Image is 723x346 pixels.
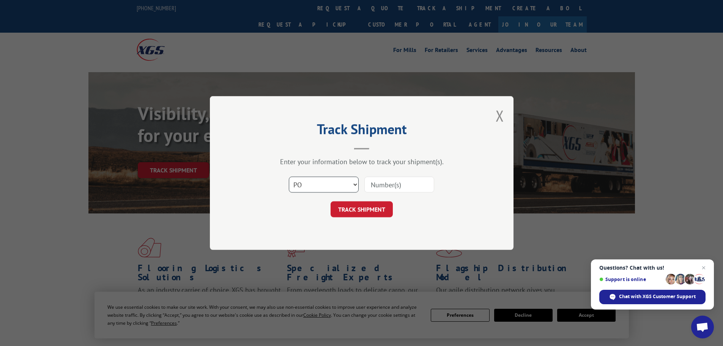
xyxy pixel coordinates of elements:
[496,106,504,126] button: Close modal
[364,177,434,193] input: Number(s)
[248,124,476,138] h2: Track Shipment
[331,201,393,217] button: TRACK SHIPMENT
[599,276,663,282] span: Support is online
[699,263,708,272] span: Close chat
[248,157,476,166] div: Enter your information below to track your shipment(s).
[599,290,706,304] div: Chat with XGS Customer Support
[599,265,706,271] span: Questions? Chat with us!
[619,293,696,300] span: Chat with XGS Customer Support
[691,316,714,338] div: Open chat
